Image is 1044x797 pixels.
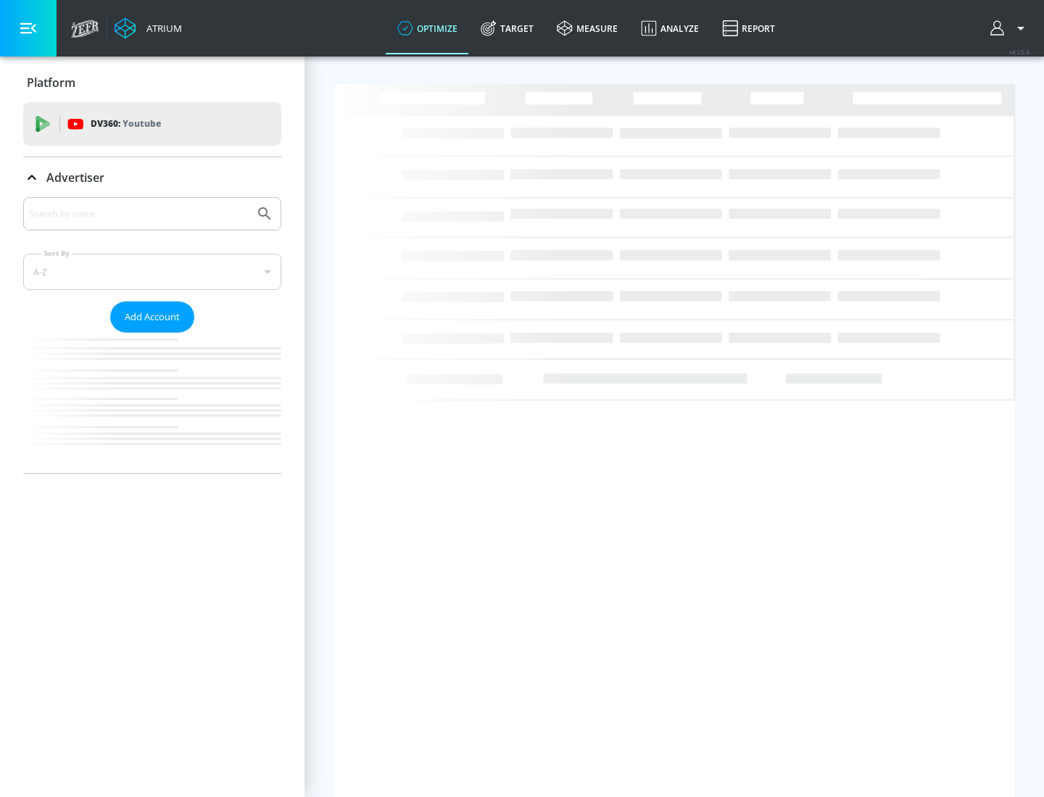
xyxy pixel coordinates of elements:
[46,170,104,185] p: Advertiser
[41,249,72,258] label: Sort By
[123,116,161,131] p: Youtube
[545,2,629,54] a: measure
[23,62,281,103] div: Platform
[710,2,787,54] a: Report
[469,2,545,54] a: Target
[1009,48,1029,56] span: v 4.25.4
[91,116,161,132] p: DV360:
[110,301,194,333] button: Add Account
[23,197,281,473] div: Advertiser
[23,102,281,146] div: DV360: Youtube
[29,204,249,223] input: Search by name
[629,2,710,54] a: Analyze
[23,157,281,198] div: Advertiser
[23,254,281,290] div: A-Z
[141,22,182,35] div: Atrium
[23,333,281,473] nav: list of Advertiser
[386,2,469,54] a: optimize
[27,75,75,91] p: Platform
[125,309,180,325] span: Add Account
[115,17,182,39] a: Atrium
